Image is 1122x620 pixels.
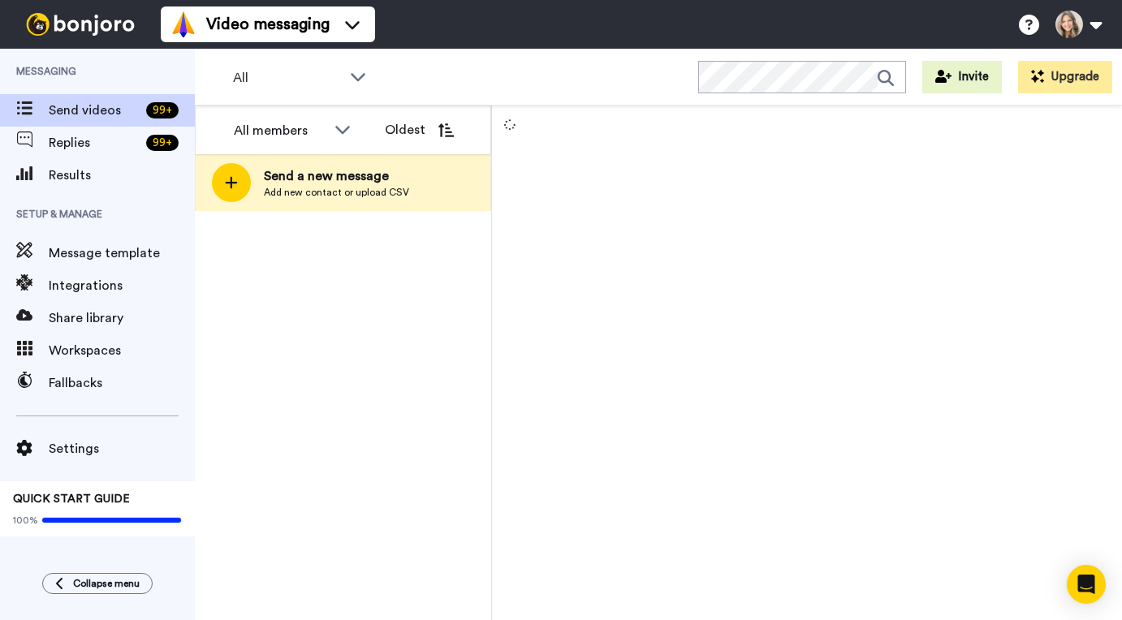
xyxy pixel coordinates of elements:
[19,13,141,36] img: bj-logo-header-white.svg
[146,135,179,151] div: 99 +
[49,243,195,263] span: Message template
[264,186,409,199] span: Add new contact or upload CSV
[49,439,195,459] span: Settings
[13,493,130,505] span: QUICK START GUIDE
[49,373,195,393] span: Fallbacks
[49,276,195,295] span: Integrations
[922,61,1002,93] button: Invite
[1018,61,1112,93] button: Upgrade
[373,114,466,146] button: Oldest
[49,308,195,328] span: Share library
[49,166,195,185] span: Results
[49,341,195,360] span: Workspaces
[1067,565,1106,604] div: Open Intercom Messenger
[206,13,330,36] span: Video messaging
[49,133,140,153] span: Replies
[170,11,196,37] img: vm-color.svg
[42,573,153,594] button: Collapse menu
[233,68,342,88] span: All
[146,102,179,118] div: 99 +
[13,514,38,527] span: 100%
[73,577,140,590] span: Collapse menu
[234,121,326,140] div: All members
[264,166,409,186] span: Send a new message
[49,101,140,120] span: Send videos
